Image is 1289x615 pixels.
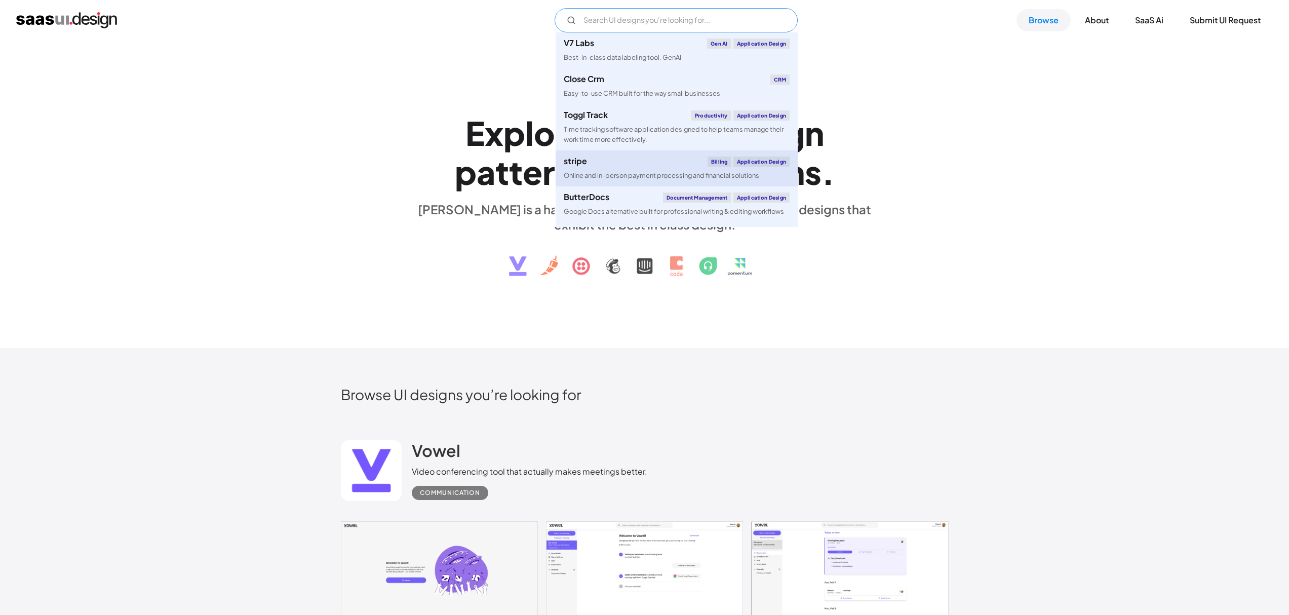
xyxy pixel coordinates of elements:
div: p [455,152,477,191]
div: Easy-to-use CRM built for the way small businesses [564,89,720,98]
a: Toggl TrackProductivityApplication DesignTime tracking software application designed to help team... [556,104,798,150]
a: home [16,12,117,28]
div: Productivity [691,110,731,121]
div: r [542,152,555,191]
div: n [805,113,824,152]
a: SaaS Ai [1123,9,1176,31]
a: stripeBillingApplication DesignOnline and in-person payment processing and financial solutions [556,150,798,186]
a: V7 LabsGen AIApplication DesignBest-in-class data labeling tool. GenAI [556,32,798,68]
div: E [465,113,485,152]
div: Video conferencing tool that actually makes meetings better. [412,466,647,478]
div: s [805,152,822,191]
h2: Vowel [412,440,460,460]
div: t [509,152,523,191]
div: p [503,113,525,152]
a: ButterDocsDocument ManagementApplication DesignGoogle Docs alternative built for professional wri... [556,186,798,222]
div: stripe [564,157,587,165]
a: Close CrmCRMEasy-to-use CRM built for the way small businesses [556,68,798,104]
h2: Browse UI designs you’re looking for [341,386,949,403]
h1: Explore SaaS UI design patterns & interactions. [412,113,878,191]
div: Gen AI [707,39,731,49]
div: e [523,152,542,191]
a: About [1073,9,1121,31]
a: klaviyoEmail MarketingApplication DesignCreate personalised customer experiences across email, SM... [556,222,798,268]
form: Email Form [555,8,798,32]
div: Document Management [663,193,731,203]
div: o [534,113,555,152]
a: Submit UI Request [1178,9,1273,31]
img: text, icon, saas logo [491,232,798,285]
div: t [495,152,509,191]
div: a [477,152,495,191]
div: Application Design [733,110,790,121]
div: Online and in-person payment processing and financial solutions [564,171,759,180]
div: Application Design [733,193,790,203]
div: CRM [770,74,790,85]
div: . [822,152,835,191]
div: Application Design [733,39,790,49]
input: Search UI designs you're looking for... [555,8,798,32]
div: x [485,113,503,152]
div: Time tracking software application designed to help teams manage their work time more effectively. [564,125,790,144]
div: Close Crm [564,75,604,83]
div: Toggl Track [564,111,608,119]
div: V7 Labs [564,39,594,47]
div: Billing [708,157,731,167]
div: Communication [420,487,480,499]
div: Application Design [733,157,790,167]
div: Google Docs alternative built for professional writing & editing workflows [564,207,784,216]
div: Best-in-class data labeling tool. GenAI [564,53,681,62]
div: l [525,113,534,152]
a: Vowel [412,440,460,466]
a: Browse [1017,9,1071,31]
div: ButterDocs [564,193,609,201]
div: [PERSON_NAME] is a hand-picked collection of saas application designs that exhibit the best in cl... [412,202,878,232]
